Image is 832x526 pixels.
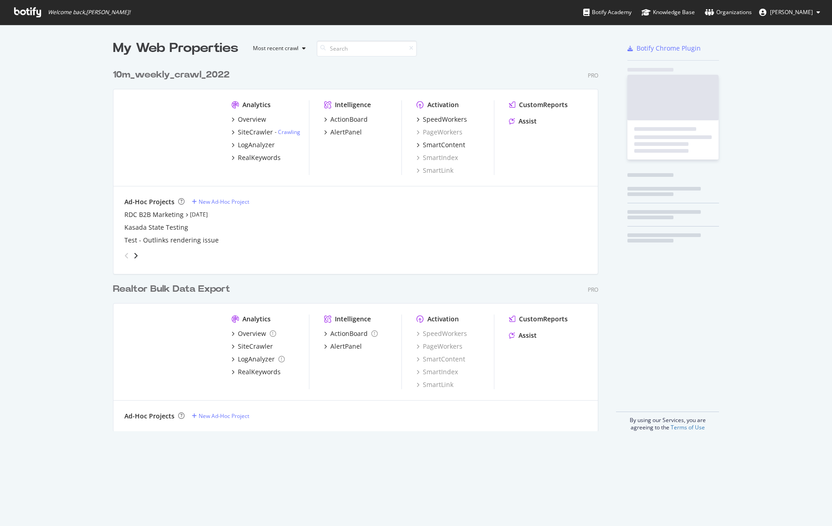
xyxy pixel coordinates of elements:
a: ActionBoard [324,329,378,338]
a: RDC B2B Marketing [124,210,184,219]
div: angle-left [121,248,133,263]
a: Overview [231,329,276,338]
a: SiteCrawler- Crawling [231,128,300,137]
div: Overview [238,329,266,338]
div: Realtor Bulk Data Export [113,283,230,296]
a: PageWorkers [416,128,462,137]
a: SmartIndex [416,153,458,162]
span: Welcome back, [PERSON_NAME] ! [48,9,130,16]
div: Ad-Hoc Projects [124,197,175,206]
div: Pro [588,286,598,294]
a: SiteCrawler [231,342,273,351]
a: AlertPanel [324,128,362,137]
a: RealKeywords [231,367,281,376]
a: 10m_weekly_crawl_2022 [113,68,233,82]
a: SpeedWorkers [416,329,467,338]
div: Knowledge Base [642,8,695,17]
a: SpeedWorkers [416,115,467,124]
div: Overview [238,115,266,124]
img: realtor.com [124,100,217,174]
div: Most recent crawl [253,46,298,51]
a: Realtor Bulk Data Export [113,283,234,296]
div: CustomReports [519,315,568,324]
div: grid [113,57,606,431]
a: SmartLink [416,380,453,389]
a: [DATE] [190,211,208,218]
div: CustomReports [519,100,568,109]
div: Botify Academy [583,8,632,17]
button: Most recent crawl [246,41,309,56]
div: SiteCrawler [238,342,273,351]
a: SmartContent [416,355,465,364]
div: New Ad-Hoc Project [199,198,249,206]
div: ActionBoard [330,329,368,338]
input: Search [317,41,417,57]
div: angle-right [133,251,139,260]
button: [PERSON_NAME] [752,5,827,20]
div: Activation [427,315,459,324]
div: My Web Properties [113,39,238,57]
div: AlertPanel [330,128,362,137]
a: Kasada State Testing [124,223,188,232]
a: CustomReports [509,100,568,109]
div: Organizations [705,8,752,17]
div: SpeedWorkers [423,115,467,124]
div: Activation [427,100,459,109]
a: New Ad-Hoc Project [192,198,249,206]
a: SmartIndex [416,367,458,376]
div: 10m_weekly_crawl_2022 [113,68,230,82]
img: realtorsecondary.com [124,315,217,388]
div: New Ad-Hoc Project [199,412,249,420]
div: LogAnalyzer [238,355,275,364]
div: Analytics [242,315,271,324]
a: PageWorkers [416,342,462,351]
div: Assist [519,117,537,126]
a: Assist [509,117,537,126]
div: Botify Chrome Plugin [637,44,701,53]
a: RealKeywords [231,153,281,162]
a: ActionBoard [324,115,368,124]
a: AlertPanel [324,342,362,351]
a: Crawling [278,128,300,136]
div: LogAnalyzer [238,140,275,150]
a: SmartContent [416,140,465,150]
span: Bengu Eker [770,8,813,16]
a: Botify Chrome Plugin [627,44,701,53]
div: Pro [588,72,598,79]
div: Analytics [242,100,271,109]
div: Intelligence [335,100,371,109]
a: CustomReports [509,315,568,324]
div: - [275,128,300,136]
div: SmartContent [423,140,465,150]
a: LogAnalyzer [231,140,275,150]
div: Intelligence [335,315,371,324]
a: LogAnalyzer [231,355,285,364]
a: Test - Outlinks rendering issue [124,236,219,245]
a: New Ad-Hoc Project [192,412,249,420]
div: RealKeywords [238,367,281,376]
div: AlertPanel [330,342,362,351]
div: Ad-Hoc Projects [124,412,175,421]
a: Overview [231,115,266,124]
div: SiteCrawler [238,128,273,137]
div: RealKeywords [238,153,281,162]
a: Terms of Use [671,423,705,431]
div: By using our Services, you are agreeing to the [616,412,719,431]
a: SmartLink [416,166,453,175]
div: ActionBoard [330,115,368,124]
div: Assist [519,331,537,340]
a: Assist [509,331,537,340]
